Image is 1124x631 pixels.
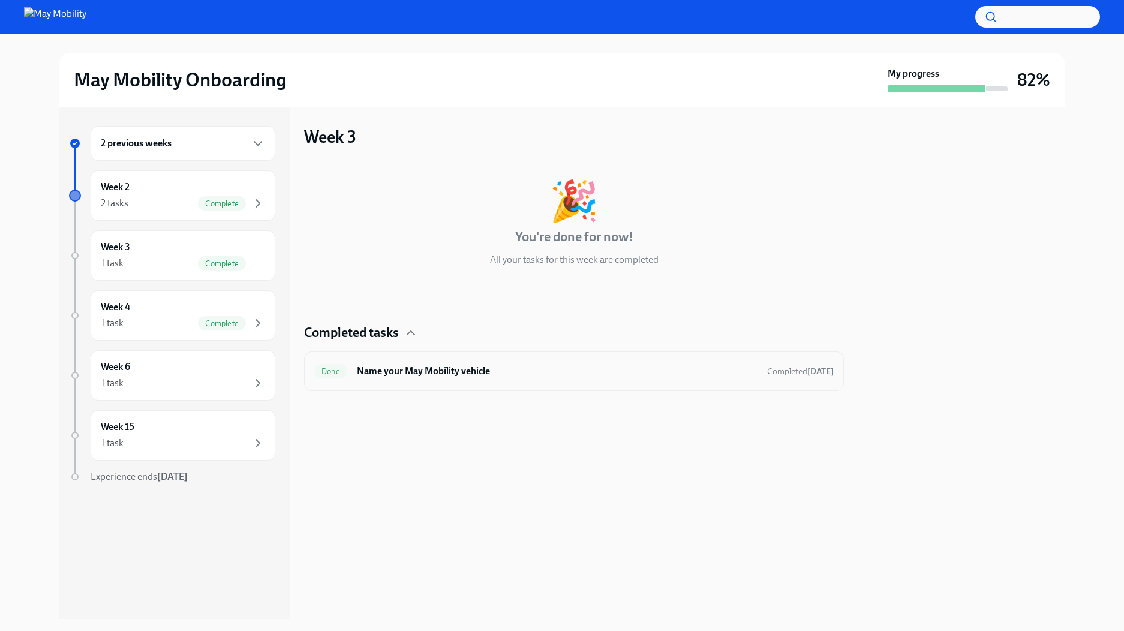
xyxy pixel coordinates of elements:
a: Week 22 tasksComplete [69,170,275,221]
span: Complete [198,259,246,268]
h6: Week 15 [101,420,134,434]
span: Complete [198,199,246,208]
h6: Week 2 [101,181,130,194]
strong: My progress [888,67,939,80]
span: Experience ends [91,471,188,482]
span: August 12th, 2025 09:17 [767,366,834,377]
h6: Name your May Mobility vehicle [357,365,758,378]
div: 1 task [101,377,124,390]
p: All your tasks for this week are completed [490,253,659,266]
h6: Week 4 [101,301,130,314]
div: 2 tasks [101,197,128,210]
div: 🎉 [549,181,599,221]
h3: 82% [1017,69,1050,91]
img: May Mobility [24,7,86,26]
h6: Week 3 [101,241,130,254]
div: 2 previous weeks [91,126,275,161]
h4: You're done for now! [515,228,633,246]
div: Completed tasks [304,324,844,342]
span: Complete [198,319,246,328]
div: 1 task [101,437,124,450]
strong: [DATE] [807,366,834,377]
a: Week 31 taskComplete [69,230,275,281]
div: 1 task [101,317,124,330]
a: Week 61 task [69,350,275,401]
h2: May Mobility Onboarding [74,68,287,92]
div: 1 task [101,257,124,270]
a: Week 41 taskComplete [69,290,275,341]
h6: Week 6 [101,360,130,374]
h3: Week 3 [304,126,356,148]
span: Completed [767,366,834,377]
h6: 2 previous weeks [101,137,172,150]
strong: [DATE] [157,471,188,482]
a: DoneName your May Mobility vehicleCompleted[DATE] [314,362,834,381]
span: Done [314,367,347,376]
h4: Completed tasks [304,324,399,342]
a: Week 151 task [69,410,275,461]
